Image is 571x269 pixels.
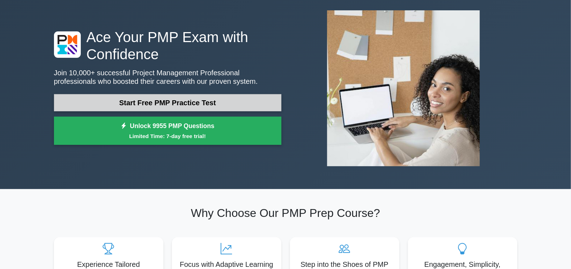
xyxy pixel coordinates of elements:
[54,94,281,111] a: Start Free PMP Practice Test
[178,260,276,269] h5: Focus with Adaptive Learning
[54,29,281,63] h1: Ace Your PMP Exam with Confidence
[54,206,517,220] h2: Why Choose Our PMP Prep Course?
[54,68,281,86] p: Join 10,000+ successful Project Management Professional professionals who boosted their careers w...
[54,117,281,145] a: Unlock 9955 PMP QuestionsLimited Time: 7-day free trial!
[63,132,272,140] small: Limited Time: 7-day free trial!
